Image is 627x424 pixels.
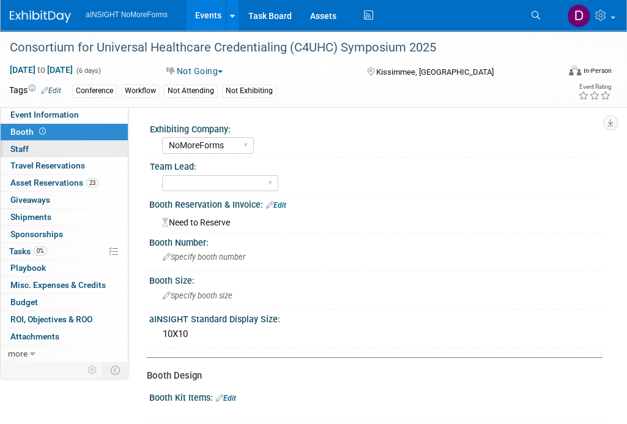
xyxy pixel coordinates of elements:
[158,325,593,344] div: 10X10
[222,85,276,97] div: Not Exhibiting
[147,369,593,382] div: Booth Design
[149,271,603,287] div: Booth Size:
[10,297,38,307] span: Budget
[10,195,50,205] span: Giveaways
[6,37,552,59] div: Consortium for Universal Healthcare Credentialing (C4UHC) Symposium 2025
[1,175,128,191] a: Asset Reservations23
[86,10,168,19] span: aINSIGHT NoMoreForms
[8,349,28,358] span: more
[82,362,103,378] td: Personalize Event Tab Strip
[72,85,117,97] div: Conference
[149,388,603,404] div: Booth Kit Items:
[1,192,128,208] a: Giveaways
[1,311,128,328] a: ROI, Objectives & ROO
[158,213,593,229] div: Need to Reserve
[150,157,597,173] div: Team Lead:
[1,209,128,225] a: Shipments
[10,178,98,187] span: Asset Reservations
[266,201,286,210] a: Edit
[86,178,98,187] span: 23
[1,346,128,362] a: more
[1,226,128,243] a: Sponsorships
[164,85,218,97] div: Not Attending
[578,84,611,90] div: Event Rating
[150,120,597,135] div: Exhibiting Company:
[567,4,590,28] img: Dae Kim
[163,252,245,262] span: Specify booth number
[75,67,101,75] span: (6 days)
[1,107,128,123] a: Event Information
[10,263,46,273] span: Playbook
[10,127,48,137] span: Booth
[216,394,236,403] a: Edit
[103,362,128,378] td: Toggle Event Tabs
[10,229,63,239] span: Sponsorships
[10,212,51,222] span: Shipments
[10,144,29,154] span: Staff
[1,328,128,345] a: Attachments
[163,291,232,300] span: Specify booth size
[41,86,61,95] a: Edit
[10,161,85,170] span: Travel Reservations
[10,314,92,324] span: ROI, Objectives & ROO
[569,66,581,75] img: Format-Inperson.png
[121,85,160,97] div: Workflow
[149,195,603,211] div: Booth Reservation & Invoice:
[9,64,73,75] span: [DATE] [DATE]
[1,277,128,293] a: Misc. Expenses & Credits
[10,10,71,23] img: ExhibitDay
[1,141,128,157] a: Staff
[1,243,128,260] a: Tasks0%
[1,294,128,311] a: Budget
[9,246,47,256] span: Tasks
[519,64,612,82] div: Event Format
[162,65,228,77] button: Not Going
[10,280,106,290] span: Misc. Expenses & Credits
[376,67,494,77] span: Kissimmee, [GEOGRAPHIC_DATA]
[149,233,603,249] div: Booth Number:
[9,84,61,98] td: Tags
[10,110,79,119] span: Event Information
[583,66,612,75] div: In-Person
[1,157,128,174] a: Travel Reservations
[1,260,128,276] a: Playbook
[35,65,47,75] span: to
[10,331,59,341] span: Attachments
[1,124,128,140] a: Booth
[37,127,48,136] span: Booth not reserved yet
[149,310,603,325] div: aINSIGHT Standard Display Size:
[34,246,47,256] span: 0%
